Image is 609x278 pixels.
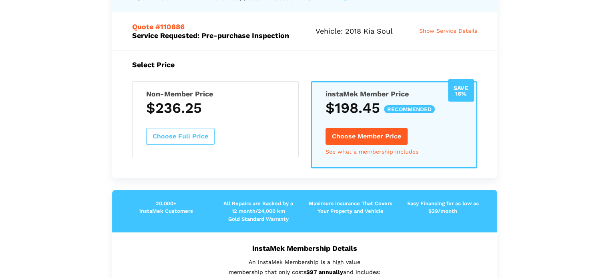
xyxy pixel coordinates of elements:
[132,60,477,69] h5: Select Price
[146,128,215,145] button: Choose Full Price
[132,22,309,39] h5: Service Requested: Pre-purchase Inspection
[146,90,285,98] h5: Non-Member Price
[326,100,462,116] h3: $198.45
[326,128,408,145] button: Choose Member Price
[212,200,304,223] p: All Repairs are Backed by a 12 month/24,000 km Gold Standard Warranty
[326,149,418,154] a: See what a membership includes
[326,90,462,98] h5: instaMek Member Price
[419,28,477,34] span: Show Service Details
[384,105,435,113] span: recommended
[124,244,485,252] h5: instaMek Membership Details
[120,200,212,215] p: 20,000+ instaMek Customers
[306,269,343,275] strong: $97 annually
[397,200,489,215] p: Easy Financing for as low as $39/month
[448,79,474,102] div: Save 16%
[124,257,485,277] p: An instaMek Membership is a high value membership that only costs and includes:
[305,200,397,215] p: Maximum insurance That Covers Your Property and Vehicle
[132,22,185,31] span: Quote #110886
[146,100,285,116] h3: $236.25
[316,27,413,35] h5: Vehicle: 2018 Kia Soul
